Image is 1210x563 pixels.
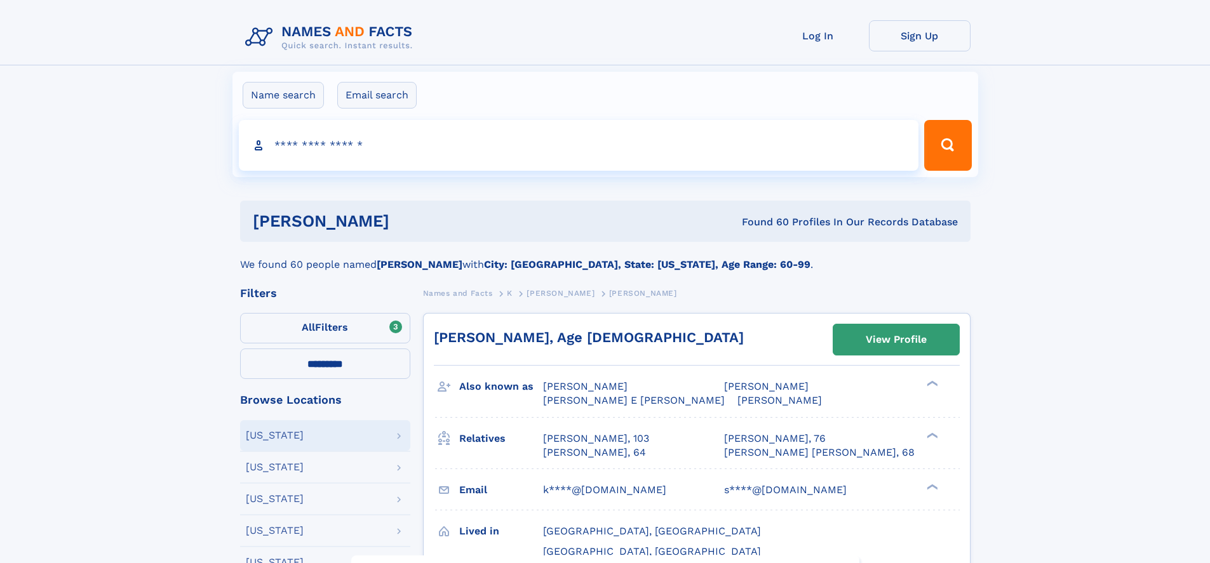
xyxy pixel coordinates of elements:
[543,446,646,460] a: [PERSON_NAME], 64
[302,321,315,333] span: All
[240,288,410,299] div: Filters
[337,82,417,109] label: Email search
[724,432,826,446] a: [PERSON_NAME], 76
[924,431,939,439] div: ❯
[253,213,566,229] h1: [PERSON_NAME]
[724,446,915,460] a: [PERSON_NAME] [PERSON_NAME], 68
[767,20,869,51] a: Log In
[459,376,543,397] h3: Also known as
[527,285,595,301] a: [PERSON_NAME]
[239,120,919,171] input: search input
[924,380,939,388] div: ❯
[869,20,971,51] a: Sign Up
[246,526,304,536] div: [US_STATE]
[833,324,959,355] a: View Profile
[377,258,462,270] b: [PERSON_NAME]
[459,520,543,542] h3: Lived in
[724,380,809,392] span: [PERSON_NAME]
[240,20,423,55] img: Logo Names and Facts
[543,394,725,406] span: [PERSON_NAME] E [PERSON_NAME]
[459,479,543,501] h3: Email
[246,462,304,472] div: [US_STATE]
[484,258,810,270] b: City: [GEOGRAPHIC_DATA], State: [US_STATE], Age Range: 60-99
[507,289,513,298] span: K
[527,289,595,298] span: [PERSON_NAME]
[423,285,493,301] a: Names and Facts
[543,525,761,537] span: [GEOGRAPHIC_DATA], [GEOGRAPHIC_DATA]
[543,545,761,557] span: [GEOGRAPHIC_DATA], [GEOGRAPHIC_DATA]
[240,242,971,272] div: We found 60 people named with .
[609,289,677,298] span: [PERSON_NAME]
[246,494,304,504] div: [US_STATE]
[565,215,958,229] div: Found 60 Profiles In Our Records Database
[434,329,744,345] a: [PERSON_NAME], Age [DEMOGRAPHIC_DATA]
[543,432,649,446] a: [PERSON_NAME], 103
[240,394,410,406] div: Browse Locations
[924,120,971,171] button: Search Button
[866,325,927,354] div: View Profile
[459,428,543,449] h3: Relatives
[246,430,304,440] div: [US_STATE]
[243,82,324,109] label: Name search
[507,285,513,301] a: K
[543,380,628,392] span: [PERSON_NAME]
[240,313,410,343] label: Filters
[924,482,939,491] div: ❯
[737,394,822,406] span: [PERSON_NAME]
